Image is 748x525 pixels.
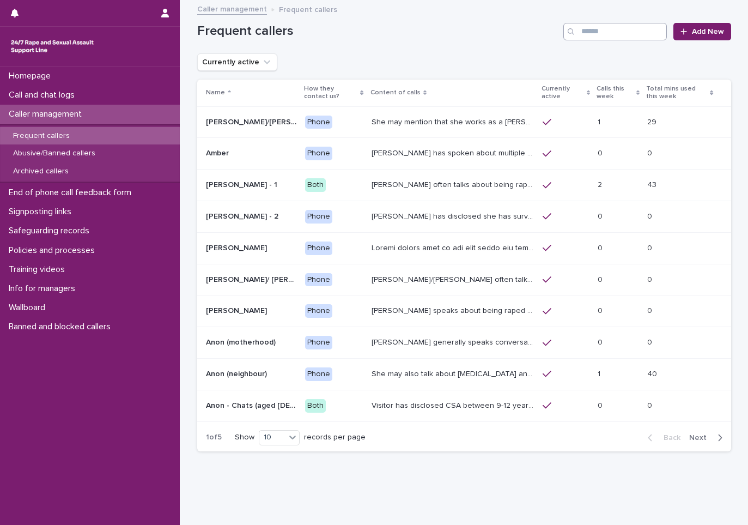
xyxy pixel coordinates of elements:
span: Add New [692,28,724,35]
p: 43 [647,178,659,190]
p: Anon (motherhood) [206,336,278,347]
p: Caller speaks about being raped and abused by the police and her ex-husband of 20 years. She has ... [372,304,536,316]
p: Amy has disclosed she has survived two rapes, one in the UK and the other in Australia in 2013. S... [372,210,536,221]
p: Amber [206,147,231,158]
p: 2 [598,178,604,190]
p: 0 [598,336,605,347]
tr: Anon (motherhood)Anon (motherhood) Phone[PERSON_NAME] generally speaks conversationally about man... [197,327,731,359]
button: Next [685,433,731,443]
p: Caller generally speaks conversationally about many different things in her life and rarely speak... [372,336,536,347]
div: Phone [305,147,332,160]
p: Info for managers [4,283,84,294]
p: Anon (neighbour) [206,367,269,379]
tr: [PERSON_NAME] - 2[PERSON_NAME] - 2 Phone[PERSON_NAME] has disclosed she has survived two rapes, o... [197,201,731,232]
p: Anon - Chats (aged 16 -17) [206,399,299,411]
p: Abbie/Emily (Anon/'I don't know'/'I can't remember') [206,116,299,127]
p: Policies and processes [4,245,104,256]
p: Signposting links [4,207,80,217]
p: 0 [598,147,605,158]
div: Phone [305,210,332,224]
p: Amy often talks about being raped a night before or 2 weeks ago or a month ago. She also makes re... [372,178,536,190]
p: Name [206,87,225,99]
span: Back [657,434,680,442]
p: 40 [647,367,659,379]
tr: [PERSON_NAME][PERSON_NAME] Phone[PERSON_NAME] speaks about being raped and abused by the police a... [197,295,731,327]
p: Safeguarding records [4,226,98,236]
p: 0 [647,147,654,158]
img: rhQMoQhaT3yELyF149Cw [9,35,96,57]
p: 0 [598,242,605,253]
tr: [PERSON_NAME] - 1[PERSON_NAME] - 1 Both[PERSON_NAME] often talks about being raped a night before... [197,170,731,201]
p: Homepage [4,71,59,81]
button: Currently active [197,53,277,71]
div: Phone [305,242,332,255]
p: How they contact us? [304,83,357,103]
p: [PERSON_NAME] [206,304,269,316]
p: Caller management [4,109,90,119]
p: She may mention that she works as a Nanny, looking after two children. Abbie / Emily has let us k... [372,116,536,127]
p: Amber has spoken about multiple experiences of sexual abuse. Amber told us she is now 18 (as of 0... [372,147,536,158]
button: Back [639,433,685,443]
p: Abusive/Banned callers [4,149,104,158]
p: 0 [647,304,654,316]
a: Add New [673,23,731,40]
tr: [PERSON_NAME]/[PERSON_NAME] (Anon/'I don't know'/'I can't remember')[PERSON_NAME]/[PERSON_NAME] (... [197,106,731,138]
p: Visitor has disclosed CSA between 9-12 years of age involving brother in law who lifted them out ... [372,399,536,411]
div: Phone [305,367,332,381]
p: 0 [598,399,605,411]
p: 29 [647,116,659,127]
span: Next [689,434,713,442]
p: Calls this week [597,83,634,103]
div: Phone [305,116,332,129]
div: Phone [305,273,332,287]
tr: Anon - Chats (aged [DEMOGRAPHIC_DATA])Anon - Chats (aged [DEMOGRAPHIC_DATA]) BothVisitor has disc... [197,390,731,421]
p: Frequent callers [4,131,78,141]
p: 0 [598,210,605,221]
div: Phone [305,336,332,349]
p: [PERSON_NAME]/ [PERSON_NAME] [206,273,299,285]
tr: Anon (neighbour)Anon (neighbour) PhoneShe may also talk about [MEDICAL_DATA] and about currently ... [197,358,731,390]
p: Anna/Emma often talks about being raped at gunpoint at the age of 13/14 by her ex-partner, aged 1... [372,273,536,285]
p: 1 [598,116,603,127]
p: Andrew shared that he has been raped and beaten by a group of men in or near his home twice withi... [372,242,536,253]
p: Currently active [542,83,584,103]
p: records per page [304,433,366,442]
p: 0 [598,304,605,316]
h1: Frequent callers [197,23,560,39]
p: 0 [647,273,654,285]
p: Wallboard [4,303,54,313]
p: 0 [647,242,654,253]
p: Archived callers [4,167,77,176]
p: Total mins used this week [646,83,707,103]
p: 1 of 5 [197,424,230,451]
p: She may also talk about child sexual abuse and about currently being physically disabled. She has... [372,367,536,379]
div: Both [305,178,326,192]
div: Both [305,399,326,413]
p: Training videos [4,264,74,275]
tr: AmberAmber Phone[PERSON_NAME] has spoken about multiple experiences of [MEDICAL_DATA]. [PERSON_NA... [197,138,731,170]
div: Phone [305,304,332,318]
p: 0 [647,210,654,221]
p: 0 [647,336,654,347]
p: Show [235,433,254,442]
p: 0 [647,399,654,411]
div: 10 [259,432,285,443]
tr: [PERSON_NAME]/ [PERSON_NAME][PERSON_NAME]/ [PERSON_NAME] Phone[PERSON_NAME]/[PERSON_NAME] often t... [197,264,731,295]
a: Caller management [197,2,267,15]
p: [PERSON_NAME] [206,242,269,253]
p: 1 [598,367,603,379]
p: End of phone call feedback form [4,188,140,198]
input: Search [563,23,667,40]
p: [PERSON_NAME] - 2 [206,210,281,221]
p: Banned and blocked callers [4,322,119,332]
p: Content of calls [370,87,421,99]
p: Frequent callers [279,3,337,15]
p: 0 [598,273,605,285]
p: [PERSON_NAME] - 1 [206,178,279,190]
tr: [PERSON_NAME][PERSON_NAME] PhoneLoremi dolors amet co adi elit seddo eiu tempor in u labor et dol... [197,232,731,264]
p: Call and chat logs [4,90,83,100]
